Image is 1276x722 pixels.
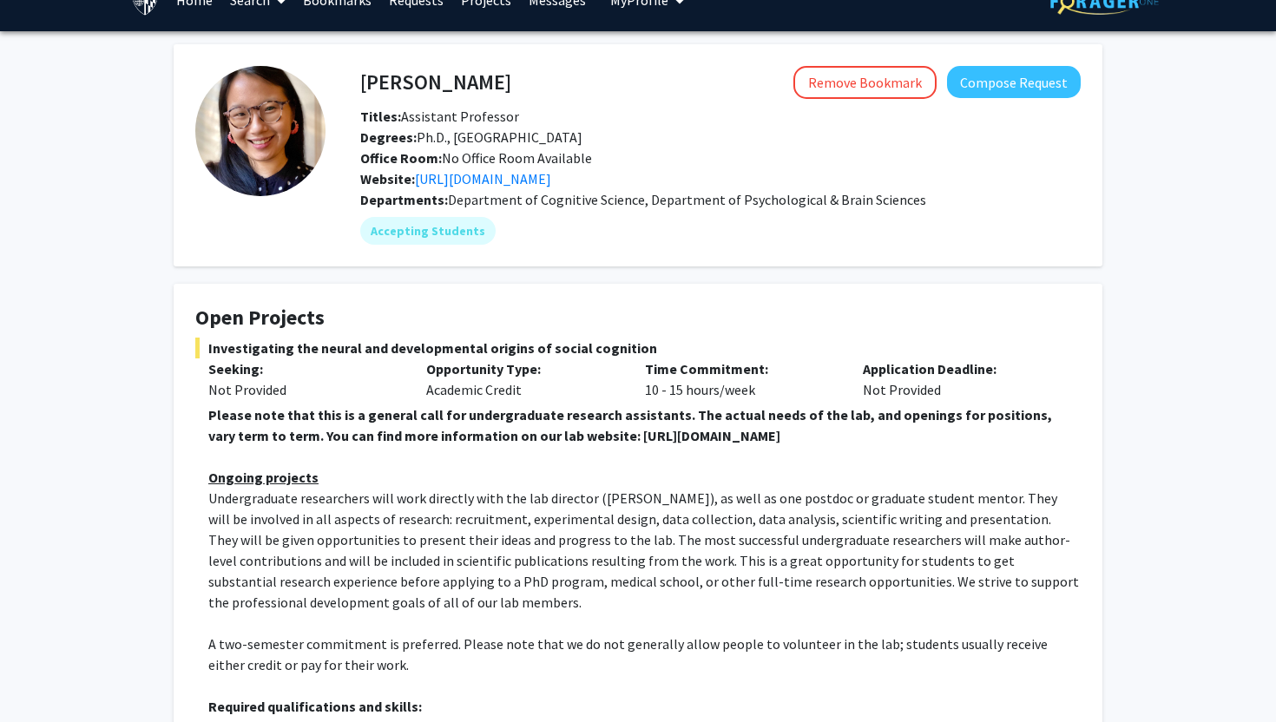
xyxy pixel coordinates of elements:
[195,305,1081,331] h4: Open Projects
[360,149,442,167] b: Office Room:
[632,358,850,400] div: 10 - 15 hours/week
[413,358,631,400] div: Academic Credit
[360,108,401,125] b: Titles:
[645,358,837,379] p: Time Commitment:
[793,66,937,99] button: Remove Bookmark
[360,191,448,208] b: Departments:
[850,358,1068,400] div: Not Provided
[195,66,326,196] img: Profile Picture
[863,358,1055,379] p: Application Deadline:
[415,170,551,187] a: Opens in a new tab
[360,128,582,146] span: Ph.D., [GEOGRAPHIC_DATA]
[13,644,74,709] iframe: Chat
[208,698,422,715] strong: Required qualifications and skills:
[360,108,519,125] span: Assistant Professor
[208,469,319,486] u: Ongoing projects
[360,149,592,167] span: No Office Room Available
[947,66,1081,98] button: Compose Request to Shari Liu
[448,191,926,208] span: Department of Cognitive Science, Department of Psychological & Brain Sciences
[360,128,417,146] b: Degrees:
[360,170,415,187] b: Website:
[208,635,1048,673] span: A two-semester commitment is preferred. Please note that we do not generally allow people to volu...
[360,66,511,98] h4: [PERSON_NAME]
[208,358,400,379] p: Seeking:
[360,217,496,245] mat-chip: Accepting Students
[208,379,400,400] div: Not Provided
[426,358,618,379] p: Opportunity Type:
[208,489,1079,611] span: Undergraduate researchers will work directly with the lab director ([PERSON_NAME]), as well as on...
[208,406,1052,444] strong: Please note that this is a general call for undergraduate research assistants. The actual needs o...
[195,338,1081,358] span: Investigating the neural and developmental origins of social cognition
